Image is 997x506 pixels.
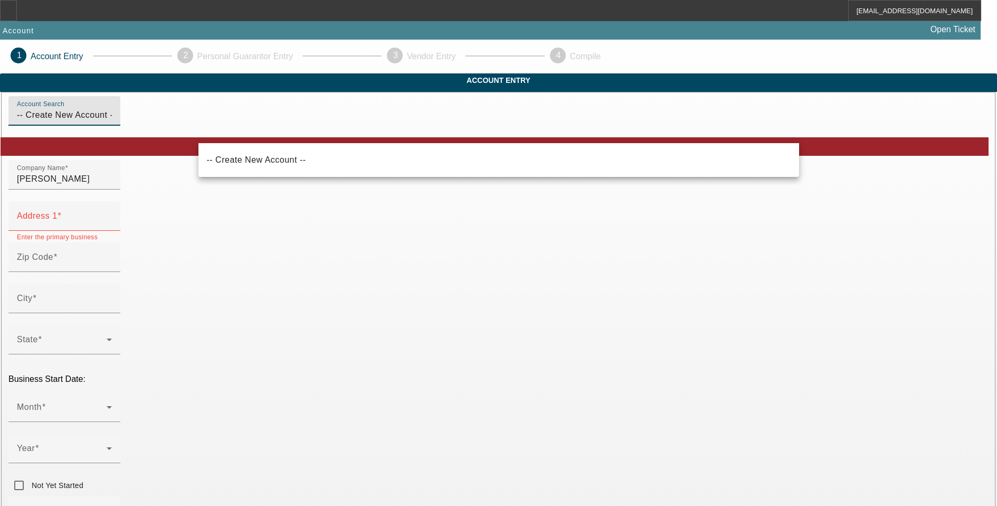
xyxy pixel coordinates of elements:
[31,52,83,61] p: Account Entry
[17,51,22,60] span: 1
[17,402,42,411] mat-label: Month
[407,52,456,61] p: Vendor Entry
[926,21,980,39] a: Open Ticket
[17,231,112,253] mat-error: Enter the primary business address(max 250 characters)
[17,165,65,172] mat-label: Company Name
[17,444,35,453] mat-label: Year
[207,155,306,164] span: -- Create New Account --
[17,109,112,121] input: Account Search
[8,374,989,384] p: Business Start Date:
[476,143,512,152] span: Required
[3,26,34,35] span: Account
[17,101,64,108] mat-label: Account Search
[30,480,83,491] label: Not Yet Started
[556,51,561,60] span: 4
[17,252,53,261] mat-label: Zip Code
[393,51,398,60] span: 3
[197,52,293,61] p: Personal Guarantor Entry
[17,211,58,220] mat-label: Address 1
[570,52,601,61] p: Compile
[17,294,33,303] mat-label: City
[17,335,38,344] mat-label: State
[184,51,188,60] span: 2
[8,76,989,85] span: Account Entry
